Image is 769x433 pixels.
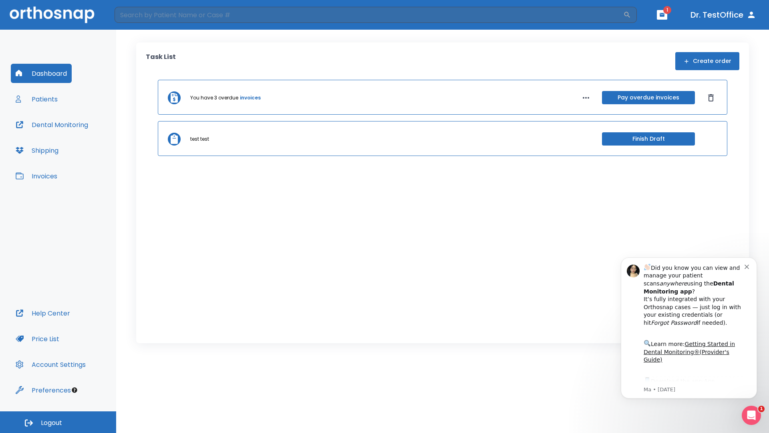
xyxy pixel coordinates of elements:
[190,136,209,143] p: test test
[240,94,261,101] a: invoices
[705,91,717,104] button: Dismiss
[11,304,75,323] button: Help Center
[11,115,93,134] button: Dental Monitoring
[609,247,769,429] iframe: Intercom notifications message
[11,355,91,374] button: Account Settings
[742,406,761,425] iframe: Intercom live chat
[663,6,671,14] span: 1
[11,166,62,186] button: Invoices
[11,64,72,83] button: Dashboard
[675,52,739,70] button: Create order
[190,94,238,101] p: You have 3 overdue
[115,7,623,23] input: Search by Patient Name or Case #
[11,380,76,400] button: Preferences
[11,141,63,160] button: Shipping
[602,132,695,146] button: Finish Draft
[602,91,695,104] button: Pay overdue invoices
[41,419,62,427] span: Logout
[71,386,78,394] div: Tooltip anchor
[758,406,765,412] span: 1
[146,52,176,70] p: Task List
[10,6,95,23] img: Orthosnap
[687,8,759,22] button: Dr. TestOffice
[11,89,62,109] button: Patients
[11,329,64,348] button: Price List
